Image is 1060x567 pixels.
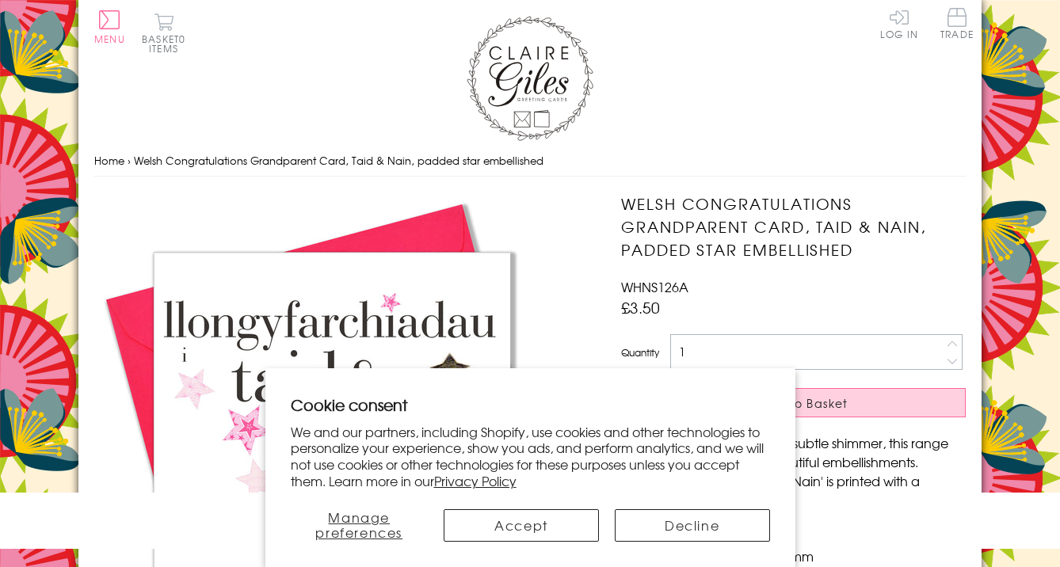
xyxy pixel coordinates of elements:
[149,32,185,55] span: 0 items
[880,8,918,39] a: Log In
[758,395,848,411] span: Add to Basket
[94,145,966,177] nav: breadcrumbs
[637,546,966,565] li: Dimensions: 150mm x 150mm
[444,509,599,542] button: Accept
[291,424,770,489] p: We and our partners, including Shopify, use cookies and other technologies to personalize your ex...
[621,296,660,318] span: £3.50
[134,153,543,168] span: Welsh Congratulations Grandparent Card, Taid & Nain, padded star embellished
[315,508,402,542] span: Manage preferences
[615,509,770,542] button: Decline
[434,471,517,490] a: Privacy Policy
[621,277,688,296] span: WHNS126A
[940,8,974,42] a: Trade
[128,153,131,168] span: ›
[94,10,125,44] button: Menu
[940,8,974,39] span: Trade
[291,509,429,542] button: Manage preferences
[94,153,124,168] a: Home
[621,192,966,261] h1: Welsh Congratulations Grandparent Card, Taid & Nain, padded star embellished
[142,13,185,53] button: Basket0 items
[621,345,659,360] label: Quantity
[291,394,770,416] h2: Cookie consent
[94,32,125,46] span: Menu
[467,16,593,141] img: Claire Giles Greetings Cards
